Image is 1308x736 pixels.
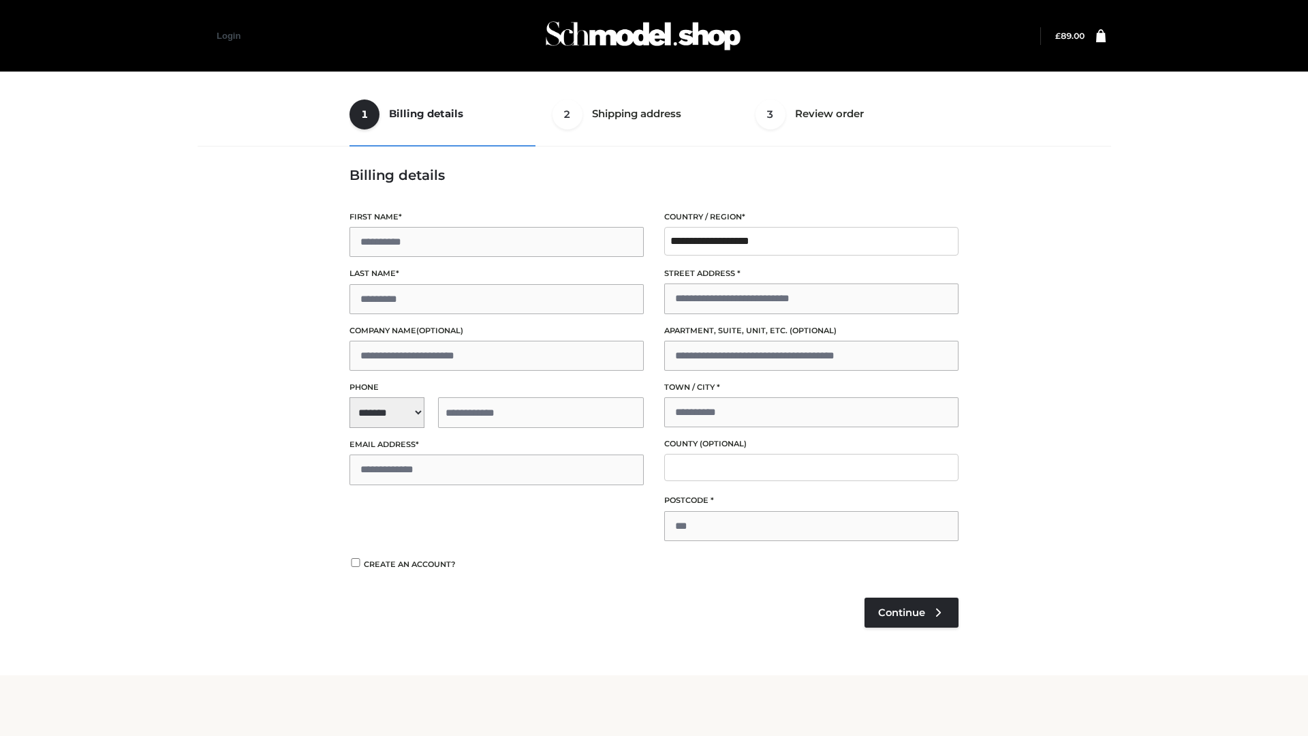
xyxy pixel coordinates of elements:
[664,267,959,280] label: Street address
[1055,31,1061,41] span: £
[1055,31,1085,41] bdi: 89.00
[664,438,959,450] label: County
[664,494,959,507] label: Postcode
[349,438,644,451] label: Email address
[349,167,959,183] h3: Billing details
[878,607,925,619] span: Continue
[349,558,362,567] input: Create an account?
[349,381,644,394] label: Phone
[541,9,745,63] img: Schmodel Admin 964
[664,381,959,394] label: Town / City
[790,326,837,335] span: (optional)
[416,326,463,335] span: (optional)
[700,439,747,448] span: (optional)
[1055,31,1085,41] a: £89.00
[349,267,644,280] label: Last name
[217,31,240,41] a: Login
[364,559,456,569] span: Create an account?
[349,211,644,224] label: First name
[349,324,644,337] label: Company name
[664,211,959,224] label: Country / Region
[865,598,959,628] a: Continue
[664,324,959,337] label: Apartment, suite, unit, etc.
